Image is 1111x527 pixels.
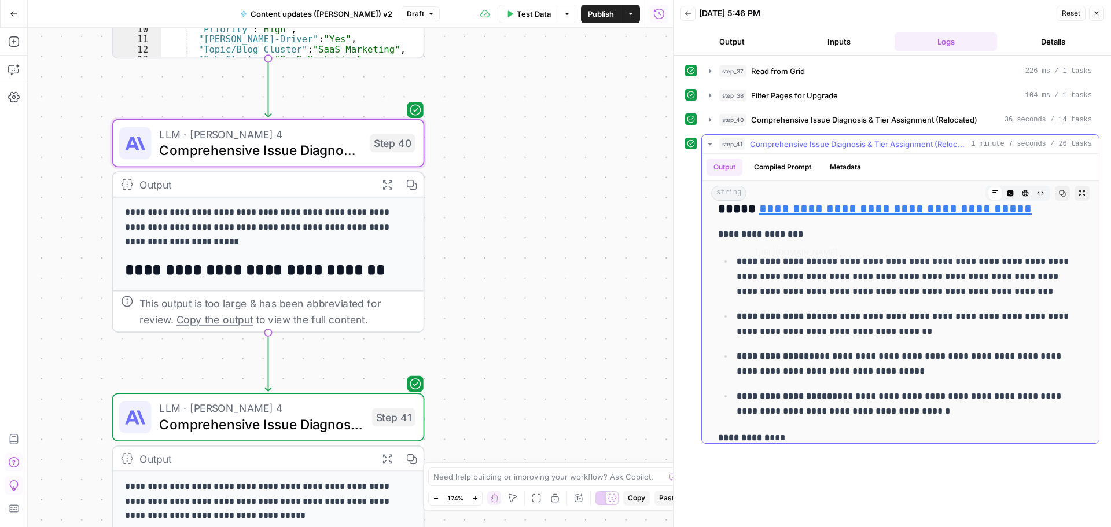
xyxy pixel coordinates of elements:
[707,159,742,176] button: Output
[112,119,425,333] div: LLM · [PERSON_NAME] 4Comprehensive Issue Diagnosis & Tier Assignment (Relocated)Step 40Output****...
[1005,115,1092,125] span: 36 seconds / 14 tasks
[702,62,1099,80] button: 226 ms / 1 tasks
[265,58,271,117] g: Edge from step_38 to step_40
[751,114,977,126] span: Comprehensive Issue Diagnosis & Tier Assignment (Relocated)
[719,65,746,77] span: step_37
[719,114,746,126] span: step_40
[654,491,683,506] button: Paste
[113,24,161,34] div: 10
[788,32,890,51] button: Inputs
[823,159,868,176] button: Metadata
[139,451,369,467] div: Output
[176,314,253,326] span: Copy the output
[113,45,161,54] div: 12
[159,414,364,434] span: Comprehensive Issue Diagnosis & Tier Assignment (Relocated)
[265,333,271,391] g: Edge from step_40 to step_41
[1057,6,1086,21] button: Reset
[1002,32,1104,51] button: Details
[517,8,551,20] span: Test Data
[623,491,650,506] button: Copy
[702,154,1099,443] div: 1 minute 7 seconds / 26 tasks
[139,176,369,193] div: Output
[588,8,614,20] span: Publish
[719,138,745,150] span: step_41
[447,493,463,503] span: 174%
[1062,8,1080,19] span: Reset
[159,126,362,142] span: LLM · [PERSON_NAME] 4
[659,493,678,503] span: Paste
[751,65,805,77] span: Read from Grid
[680,32,783,51] button: Output
[370,134,415,152] div: Step 40
[711,186,746,201] span: string
[407,9,424,19] span: Draft
[581,5,621,23] button: Publish
[159,140,362,160] span: Comprehensive Issue Diagnosis & Tier Assignment (Relocated)
[895,32,997,51] button: Logs
[702,110,1099,129] button: 36 seconds / 14 tasks
[113,34,161,44] div: 11
[628,493,645,503] span: Copy
[372,408,415,426] div: Step 41
[402,6,440,21] button: Draft
[702,86,1099,105] button: 104 ms / 1 tasks
[113,54,161,64] div: 13
[251,8,392,20] span: Content updates ([PERSON_NAME]) v2
[1025,90,1092,101] span: 104 ms / 1 tasks
[1025,66,1092,76] span: 226 ms / 1 tasks
[233,5,399,23] button: Content updates ([PERSON_NAME]) v2
[747,159,818,176] button: Compiled Prompt
[159,400,364,417] span: LLM · [PERSON_NAME] 4
[139,295,415,327] div: This output is too large & has been abbreviated for review. to view the full content.
[702,135,1099,153] button: 1 minute 7 seconds / 26 tasks
[750,138,966,150] span: Comprehensive Issue Diagnosis & Tier Assignment (Relocated)
[971,139,1092,149] span: 1 minute 7 seconds / 26 tasks
[751,90,838,101] span: Filter Pages for Upgrade
[499,5,558,23] button: Test Data
[719,90,746,101] span: step_38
